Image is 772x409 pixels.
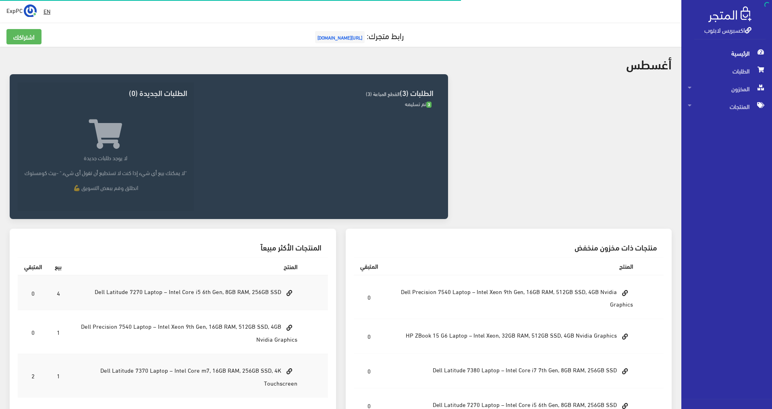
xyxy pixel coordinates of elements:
[688,44,766,62] span: الرئيسية
[18,275,48,310] td: 0
[704,24,751,35] a: اكسبريس لابتوب
[626,56,672,71] h2: أغسطس
[360,243,658,251] h3: منتجات ذات مخزون منخفض
[48,275,68,310] td: 4
[354,258,384,275] th: المتبقي
[681,80,772,98] a: المخزون
[18,258,48,275] th: المتبقي
[24,153,187,162] p: لا يوجد طلبات جديدة
[24,168,187,177] p: "لا يمكنك بيع أي شيء إذا كنت لا تستطيع أن تقول أي شيء." -بيث كومستوك
[44,6,50,16] u: EN
[6,5,23,15] span: ExpPC
[6,29,42,44] a: اشتراكك
[688,80,766,98] span: المخزون
[426,102,432,108] span: 3
[313,28,404,43] a: رابط متجرك:[URL][DOMAIN_NAME]
[384,258,640,275] th: المنتج
[681,98,772,115] a: المنتجات
[68,275,304,310] td: Dell Latitude 7270 Laptop – Intel Core i5 6th Gen, 8GB RAM, 256GB SSD
[18,354,48,397] td: 2
[688,62,766,80] span: الطلبات
[688,98,766,115] span: المنتجات
[315,31,365,43] span: [URL][DOMAIN_NAME]
[68,310,304,354] td: Dell Precision 7540 Laptop – Intel Xeon 9th Gen, 16GB RAM, 512GB SSD, 4GB Nvidia Graphics
[708,6,751,22] img: .
[681,62,772,80] a: الطلبات
[48,354,68,397] td: 1
[6,4,37,17] a: ... ExpPC
[354,354,384,388] td: 0
[18,310,48,354] td: 0
[354,319,384,354] td: 0
[24,183,187,192] p: انطلق وقم ببعض التسويق 💪
[405,99,432,109] span: تم تسليمه
[24,4,37,17] img: ...
[48,258,68,275] th: بيع
[384,354,640,388] td: Dell Latitude 7380 Laptop – Intel Core i7 7th Gen, 8GB RAM, 256GB SSD
[48,310,68,354] td: 1
[200,89,434,96] h3: الطلبات (3)
[354,275,384,319] td: 0
[68,354,304,397] td: Dell Latitude 7370 Laptop – Intel Core m7, 16GB RAM, 256GB SSD, 4K Touchscreen
[384,275,640,319] td: Dell Precision 7540 Laptop – Intel Xeon 9th Gen, 16GB RAM, 512GB SSD, 4GB Nvidia Graphics
[24,89,187,96] h3: الطلبات الجديدة (0)
[384,319,640,354] td: HP ZBook 15 G6 Laptop – Intel Xeon, 32GB RAM, 512GB SSD, 4GB Nvidia Graphics
[366,89,400,98] span: القطع المباعة (3)
[24,243,322,251] h3: المنتجات الأكثر مبيعاً
[681,44,772,62] a: الرئيسية
[40,4,54,19] a: EN
[68,258,304,275] th: المنتج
